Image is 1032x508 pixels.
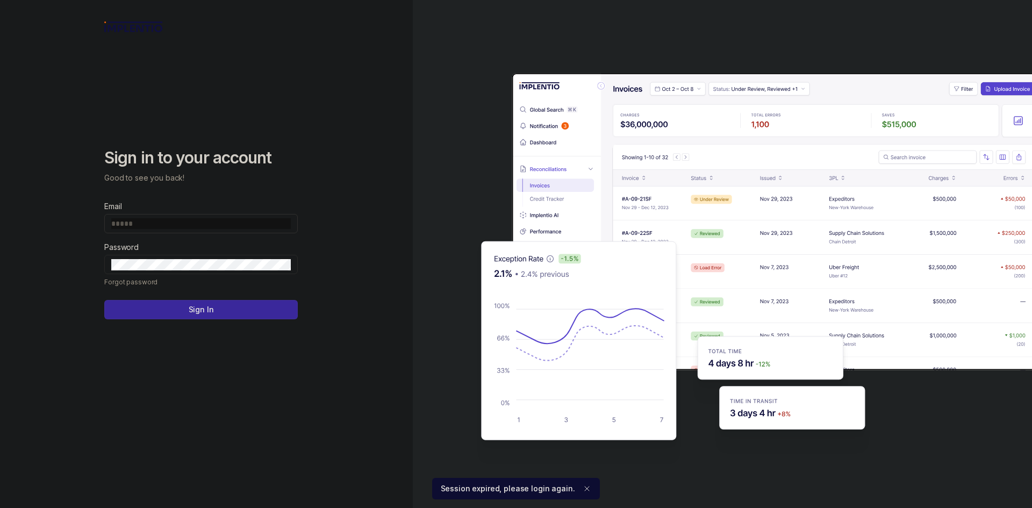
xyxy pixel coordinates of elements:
a: Link Forgot password [104,276,157,287]
p: Session expired, please login again. [441,483,575,494]
img: logo [104,22,163,32]
p: Good to see you back! [104,173,298,183]
button: Sign In [104,300,298,319]
label: Password [104,242,139,253]
label: Email [104,201,121,212]
p: Forgot password [104,276,157,287]
p: Sign In [189,304,214,315]
h2: Sign in to your account [104,147,298,169]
